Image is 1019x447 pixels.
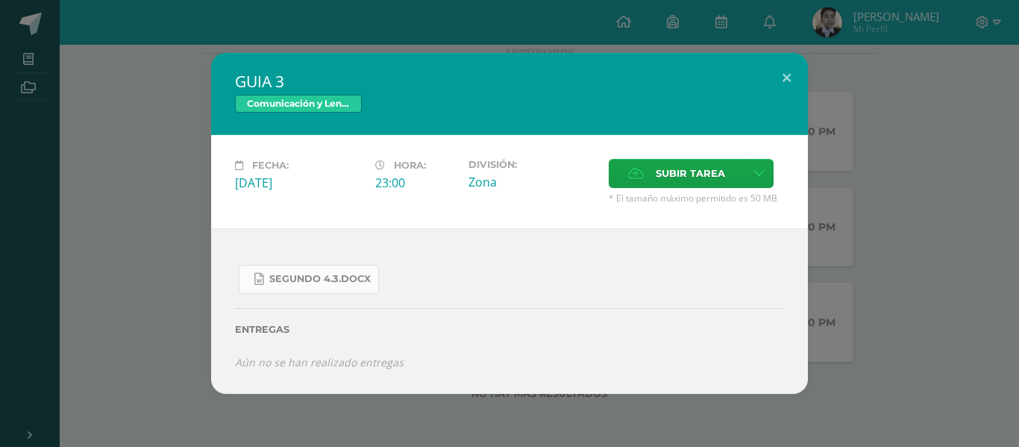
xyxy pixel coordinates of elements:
span: Hora: [394,160,426,171]
button: Close (Esc) [765,53,808,104]
span: SEGUNDO 4.3.docx [269,273,371,285]
div: Zona [468,174,597,190]
span: * El tamaño máximo permitido es 50 MB [609,192,784,204]
i: Aún no se han realizado entregas [235,355,404,369]
span: Comunicación y Lenguaje Idioma Extranjero [235,95,362,113]
div: 23:00 [375,175,457,191]
a: SEGUNDO 4.3.docx [239,265,379,294]
div: [DATE] [235,175,363,191]
span: Fecha: [252,160,289,171]
h2: GUIA 3 [235,71,784,92]
label: Entregas [235,324,784,335]
label: División: [468,159,597,170]
span: Subir tarea [656,160,725,187]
